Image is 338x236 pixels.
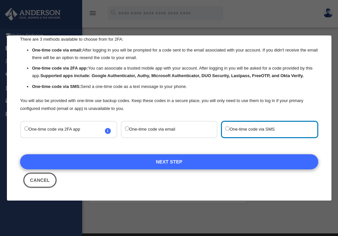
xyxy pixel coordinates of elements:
[105,128,110,134] span: i
[32,47,318,62] li: After logging in you will be prompted for a code sent to the email associated with your account. ...
[40,73,303,78] strong: Supported apps include: Google Authenticator, Authy, Microsoft Authenticator, DUO Security, Lastp...
[24,125,107,134] label: One-time code via 2FA app
[32,48,82,53] strong: One-time code via email:
[225,125,307,134] label: One-time code via SMS
[20,154,318,169] a: Next Step
[32,83,318,91] li: Send a one-time code as a text message to your phone.
[225,126,229,131] input: One-time code via SMS
[32,66,88,71] strong: One-time code via 2FA app:
[20,97,318,113] p: You will also be provided with one-time use backup codes. Keep these codes in a secure place, you...
[32,65,318,80] li: You can associate a trusted mobile app with your account. After logging in you will be asked for ...
[20,23,318,113] div: There are 3 methods available to choose from for 2FA:
[32,84,81,89] strong: One-time code via SMS:
[125,125,207,134] label: One-time code via email
[24,126,29,131] input: One-time code via 2FA appi
[23,173,57,188] button: Close this dialog window
[125,126,129,131] input: One-time code via email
